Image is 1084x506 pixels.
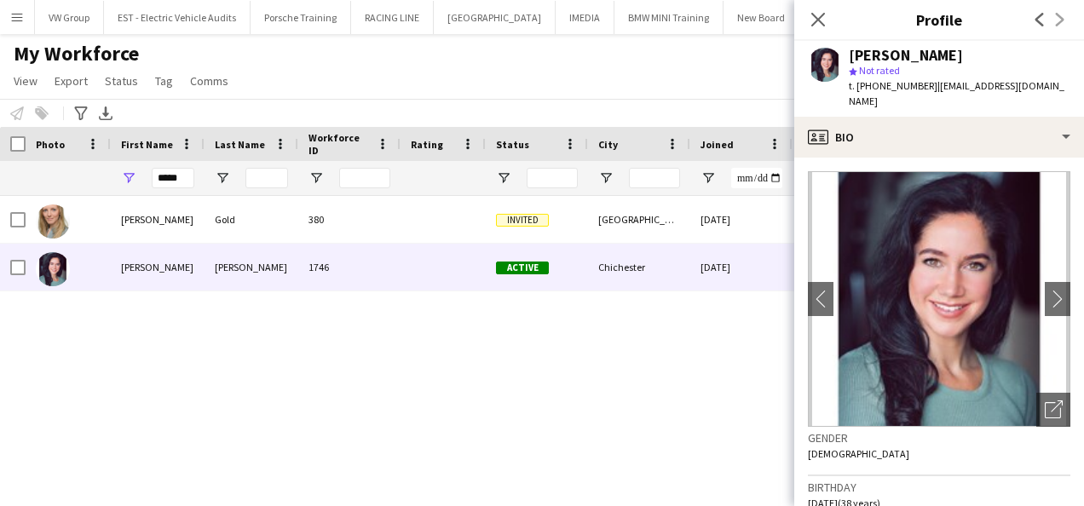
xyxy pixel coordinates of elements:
button: BMW MINI Training [614,1,724,34]
button: VW Group [35,1,104,34]
span: t. [PHONE_NUMBER] [849,79,937,92]
img: Crew avatar or photo [808,171,1070,427]
div: Gold [205,196,298,243]
div: Bio [794,117,1084,158]
div: 380 [298,196,401,243]
button: [GEOGRAPHIC_DATA] [434,1,556,34]
span: Tag [155,73,173,89]
div: [DATE] [690,196,793,243]
span: Status [105,73,138,89]
span: Active [496,262,549,274]
h3: Gender [808,430,1070,446]
div: [PERSON_NAME] [205,244,298,290]
div: Open photos pop-in [1036,393,1070,427]
div: [DATE] [690,244,793,290]
span: View [14,73,37,89]
span: | [EMAIL_ADDRESS][DOMAIN_NAME] [849,79,1064,107]
button: Open Filter Menu [496,170,511,186]
span: Status [496,138,529,151]
span: Photo [36,138,65,151]
button: Open Filter Menu [215,170,230,186]
span: Comms [190,73,228,89]
img: Lorna Gold [36,204,70,239]
span: Export [55,73,88,89]
a: Comms [183,70,235,92]
input: Joined Filter Input [731,168,782,188]
a: Tag [148,70,180,92]
span: Invited [496,214,549,227]
div: [PERSON_NAME] [111,244,205,290]
span: First Name [121,138,173,151]
img: Lorna Gordon [36,252,70,286]
button: Open Filter Menu [598,170,614,186]
input: City Filter Input [629,168,680,188]
input: Last Name Filter Input [245,168,288,188]
div: Chichester [588,244,690,290]
a: Export [48,70,95,92]
button: New Board [724,1,799,34]
button: IMEDIA [556,1,614,34]
input: First Name Filter Input [152,168,194,188]
span: Last Name [215,138,265,151]
span: My Workforce [14,41,139,66]
a: Status [98,70,145,92]
div: [PERSON_NAME] [111,196,205,243]
app-action-btn: Export XLSX [95,103,116,124]
button: Open Filter Menu [701,170,716,186]
button: Porsche Training [251,1,351,34]
span: City [598,138,618,151]
span: Not rated [859,64,900,77]
div: [GEOGRAPHIC_DATA] [588,196,690,243]
div: [PERSON_NAME] [849,48,963,63]
div: 1746 [298,244,401,290]
input: Status Filter Input [527,168,578,188]
span: Joined [701,138,734,151]
span: Workforce ID [308,131,370,157]
button: Open Filter Menu [308,170,324,186]
button: RACING LINE [351,1,434,34]
h3: Birthday [808,480,1070,495]
span: [DEMOGRAPHIC_DATA] [808,447,909,460]
input: Workforce ID Filter Input [339,168,390,188]
button: EST - Electric Vehicle Audits [104,1,251,34]
button: Open Filter Menu [121,170,136,186]
a: View [7,70,44,92]
app-action-btn: Advanced filters [71,103,91,124]
h3: Profile [794,9,1084,31]
span: Rating [411,138,443,151]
